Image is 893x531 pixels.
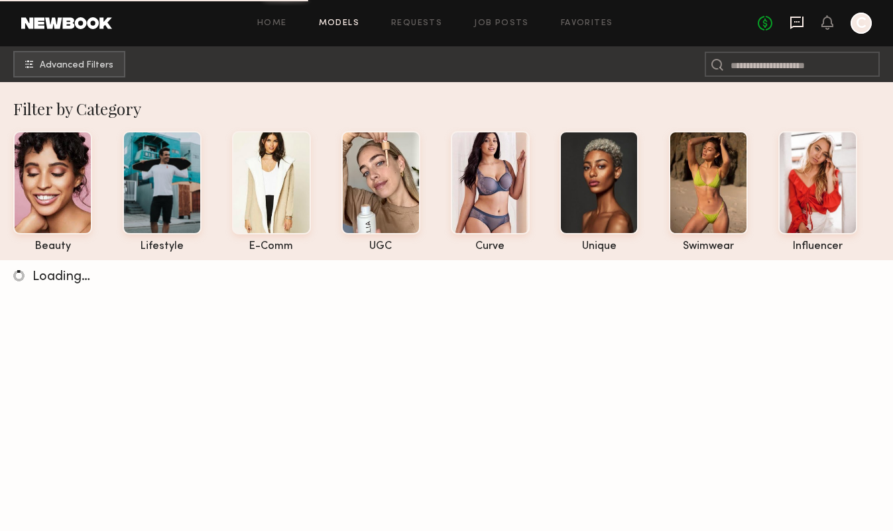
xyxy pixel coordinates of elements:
[232,241,311,252] div: e-comm
[32,271,90,283] span: Loading…
[474,19,529,28] a: Job Posts
[341,241,420,252] div: UGC
[319,19,359,28] a: Models
[851,13,872,34] a: C
[669,241,748,252] div: swimwear
[123,241,202,252] div: lifestyle
[451,241,530,252] div: curve
[560,241,638,252] div: unique
[13,241,92,252] div: beauty
[40,61,113,70] span: Advanced Filters
[257,19,287,28] a: Home
[778,241,857,252] div: influencer
[391,19,442,28] a: Requests
[13,98,893,119] div: Filter by Category
[13,51,125,77] button: Advanced Filters
[561,19,613,28] a: Favorites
